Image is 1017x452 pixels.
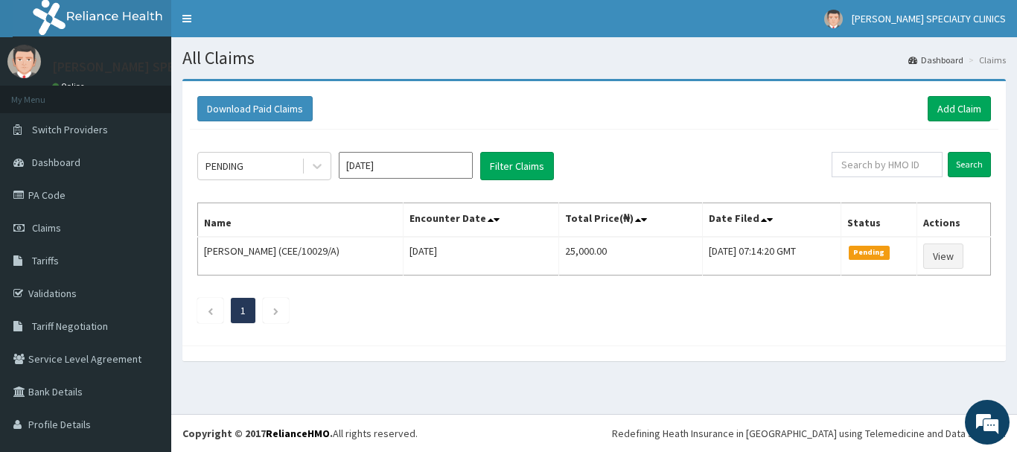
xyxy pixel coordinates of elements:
[404,237,558,276] td: [DATE]
[205,159,243,174] div: PENDING
[198,237,404,276] td: [PERSON_NAME] (CEE/10029/A)
[558,237,702,276] td: 25,000.00
[339,152,473,179] input: Select Month and Year
[849,246,890,259] span: Pending
[7,45,41,78] img: User Image
[32,123,108,136] span: Switch Providers
[852,12,1006,25] span: [PERSON_NAME] SPECIALTY CLINICS
[52,81,88,92] a: Online
[948,152,991,177] input: Search
[923,243,963,269] a: View
[841,203,917,238] th: Status
[612,426,1006,441] div: Redefining Heath Insurance in [GEOGRAPHIC_DATA] using Telemedicine and Data Science!
[480,152,554,180] button: Filter Claims
[240,304,246,317] a: Page 1 is your current page
[52,60,261,74] p: [PERSON_NAME] SPECIALTY CLINICS
[917,203,991,238] th: Actions
[197,96,313,121] button: Download Paid Claims
[965,54,1006,66] li: Claims
[182,427,333,440] strong: Copyright © 2017 .
[702,203,841,238] th: Date Filed
[182,48,1006,68] h1: All Claims
[702,237,841,276] td: [DATE] 07:14:20 GMT
[558,203,702,238] th: Total Price(₦)
[832,152,943,177] input: Search by HMO ID
[272,304,279,317] a: Next page
[908,54,963,66] a: Dashboard
[928,96,991,121] a: Add Claim
[171,414,1017,452] footer: All rights reserved.
[198,203,404,238] th: Name
[207,304,214,317] a: Previous page
[32,254,59,267] span: Tariffs
[824,10,843,28] img: User Image
[32,156,80,169] span: Dashboard
[404,203,558,238] th: Encounter Date
[32,221,61,235] span: Claims
[32,319,108,333] span: Tariff Negotiation
[266,427,330,440] a: RelianceHMO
